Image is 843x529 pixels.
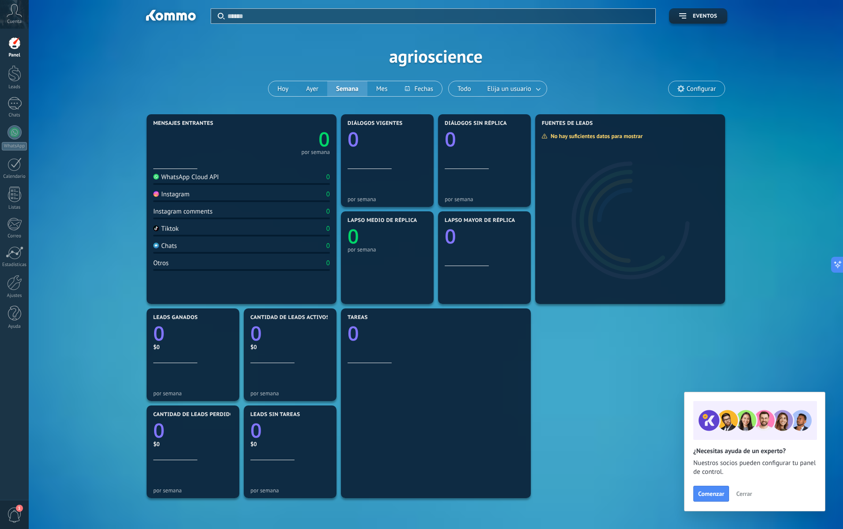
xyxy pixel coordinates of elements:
[297,81,327,96] button: Ayer
[2,84,27,90] div: Leads
[250,320,262,347] text: 0
[250,440,330,448] div: $0
[693,459,816,476] span: Nuestros socios pueden configurar tu panel de control.
[445,196,524,203] div: por semana
[153,315,198,321] span: Leads ganados
[153,390,233,397] div: por semana
[153,259,169,267] div: Otros
[250,315,329,321] span: Cantidad de leads activos
[348,126,359,153] text: 0
[2,142,27,150] div: WhatsApp
[2,233,27,239] div: Correo
[693,447,816,455] h2: ¿Necesitas ayuda de un experto?
[250,320,330,347] a: 0
[698,491,724,497] span: Comenzar
[153,225,159,231] img: Tiktok
[326,190,330,199] div: 0
[153,242,177,250] div: Chats
[153,243,159,248] img: Chats
[2,262,27,268] div: Estadísticas
[348,223,359,250] text: 0
[445,120,507,127] span: Diálogos sin réplica
[327,81,367,96] button: Semana
[367,81,397,96] button: Mes
[250,417,330,444] a: 0
[7,19,22,25] span: Cuenta
[268,81,297,96] button: Hoy
[326,259,330,267] div: 0
[445,126,456,153] text: 0
[396,81,442,96] button: Fechas
[153,173,219,181] div: WhatsApp Cloud API
[449,81,480,96] button: Todo
[348,196,427,203] div: por semana
[153,417,233,444] a: 0
[486,83,533,95] span: Elija un usuario
[153,320,233,347] a: 0
[153,225,179,233] div: Tiktok
[2,205,27,210] div: Listas
[693,13,717,19] span: Eventos
[2,174,27,180] div: Calendario
[693,486,729,502] button: Comenzar
[242,126,330,153] a: 0
[326,173,330,181] div: 0
[326,207,330,216] div: 0
[348,246,427,253] div: por semana
[153,440,233,448] div: $0
[2,324,27,330] div: Ayuda
[326,225,330,233] div: 0
[250,412,300,418] span: Leads sin tareas
[326,242,330,250] div: 0
[542,120,593,127] span: Fuentes de leads
[153,207,212,216] div: Instagram comments
[16,505,23,512] span: 1
[348,320,359,347] text: 0
[153,174,159,180] img: WhatsApp Cloud API
[541,132,649,140] div: No hay suficientes datos para mostrar
[480,81,547,96] button: Elija un usuario
[153,191,159,197] img: Instagram
[250,487,330,494] div: por semana
[153,343,233,351] div: $0
[301,150,330,154] div: por semana
[318,126,330,153] text: 0
[736,491,752,497] span: Cerrar
[250,343,330,351] div: $0
[348,320,524,347] a: 0
[153,320,165,347] text: 0
[348,218,417,224] span: Lapso medio de réplica
[2,293,27,299] div: Ajustes
[445,218,515,224] span: Lapso mayor de réplica
[250,417,262,444] text: 0
[153,190,189,199] div: Instagram
[669,8,727,24] button: Eventos
[687,85,716,93] span: Configurar
[732,487,756,500] button: Cerrar
[153,417,165,444] text: 0
[348,315,368,321] span: Tareas
[153,487,233,494] div: por semana
[348,120,403,127] span: Diálogos vigentes
[153,412,237,418] span: Cantidad de leads perdidos
[250,390,330,397] div: por semana
[2,53,27,58] div: Panel
[153,120,213,127] span: Mensajes entrantes
[2,113,27,118] div: Chats
[445,223,456,250] text: 0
